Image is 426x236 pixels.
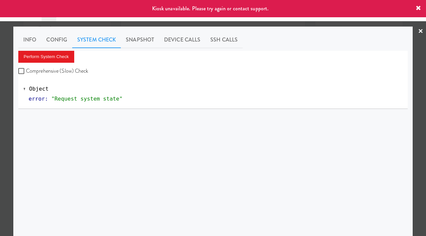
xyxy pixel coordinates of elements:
[29,86,49,92] span: Object
[18,66,89,76] label: Comprehensive (Slow) Check
[29,96,45,102] span: error
[51,96,122,102] span: "Request system state"
[72,32,121,48] a: System Check
[159,32,205,48] a: Device Calls
[418,21,423,42] a: ×
[45,96,48,102] span: :
[18,51,74,63] button: Perform System Check
[18,32,41,48] a: Info
[152,5,269,12] span: Kiosk unavailable. Please try again or contact support.
[121,32,159,48] a: Snapshot
[18,69,26,74] input: Comprehensive (Slow) Check
[205,32,243,48] a: SSH Calls
[41,32,72,48] a: Config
